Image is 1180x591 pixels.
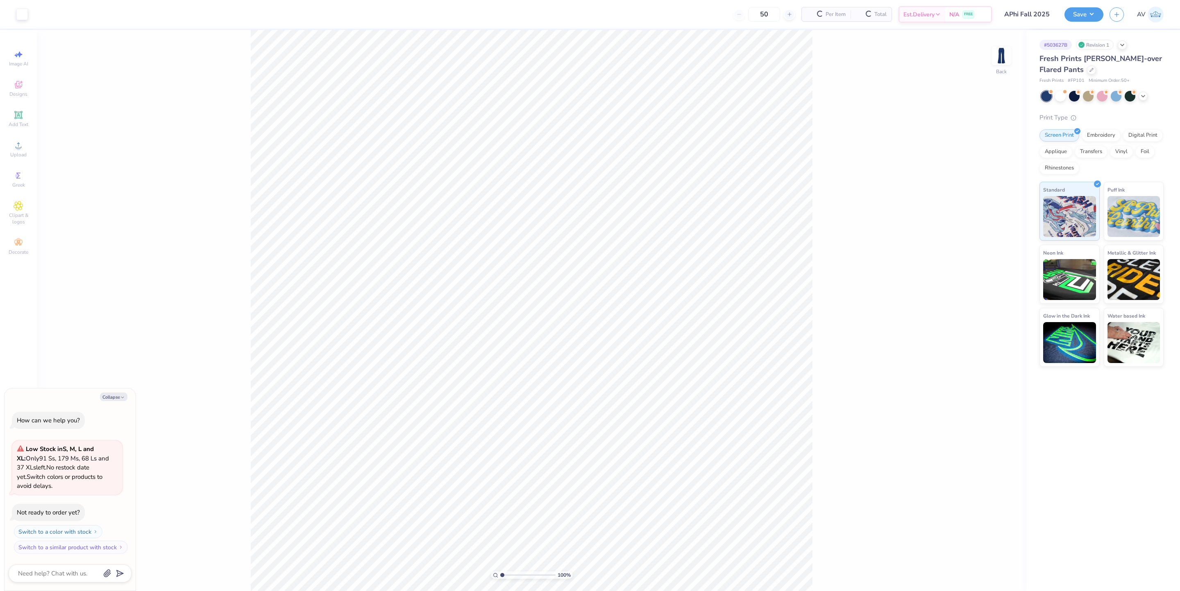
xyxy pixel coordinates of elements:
[17,463,89,481] span: No restock date yet.
[17,445,109,490] span: Only 91 Ss, 179 Ms, 68 Ls and 37 XLs left. Switch colors or products to avoid delays.
[874,10,887,19] span: Total
[1123,129,1163,142] div: Digital Print
[998,6,1058,23] input: Untitled Design
[996,68,1007,75] div: Back
[10,151,27,158] span: Upload
[949,10,959,19] span: N/A
[14,525,102,538] button: Switch to a color with stock
[17,416,80,424] div: How can we help you?
[1043,322,1096,363] img: Glow in the Dark Ink
[1043,259,1096,300] img: Neon Ink
[1039,146,1072,158] div: Applique
[1089,77,1130,84] span: Minimum Order: 50 +
[9,121,28,128] span: Add Text
[1039,162,1079,174] div: Rhinestones
[1039,113,1164,122] div: Print Type
[1107,259,1160,300] img: Metallic & Glitter Ink
[1043,248,1063,257] span: Neon Ink
[9,249,28,255] span: Decorate
[1039,40,1072,50] div: # 503627B
[1135,146,1155,158] div: Foil
[1110,146,1133,158] div: Vinyl
[964,11,973,17] span: FREE
[9,91,27,97] span: Designs
[100,392,127,401] button: Collapse
[993,47,1010,64] img: Back
[1043,311,1090,320] span: Glow in the Dark Ink
[1107,248,1156,257] span: Metallic & Glitter Ink
[826,10,846,19] span: Per Item
[1043,185,1065,194] span: Standard
[1043,196,1096,237] img: Standard
[903,10,935,19] span: Est. Delivery
[1137,10,1146,19] span: AV
[1039,129,1079,142] div: Screen Print
[1107,322,1160,363] img: Water based Ink
[12,182,25,188] span: Greek
[1107,185,1125,194] span: Puff Ink
[1082,129,1121,142] div: Embroidery
[1137,7,1164,23] a: AV
[1107,196,1160,237] img: Puff Ink
[1039,54,1162,74] span: Fresh Prints [PERSON_NAME]-over Flared Pants
[1075,146,1107,158] div: Transfers
[1107,311,1145,320] span: Water based Ink
[17,445,94,462] strong: Low Stock in S, M, L and XL :
[17,508,80,517] div: Not ready to order yet?
[14,541,128,554] button: Switch to a similar product with stock
[118,545,123,550] img: Switch to a similar product with stock
[748,7,780,22] input: – –
[93,529,98,534] img: Switch to a color with stock
[1039,77,1064,84] span: Fresh Prints
[558,571,571,579] span: 100 %
[1076,40,1114,50] div: Revision 1
[1148,7,1164,23] img: Aargy Velasco
[1068,77,1085,84] span: # FP101
[9,61,28,67] span: Image AI
[4,212,33,225] span: Clipart & logos
[1064,7,1103,22] button: Save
